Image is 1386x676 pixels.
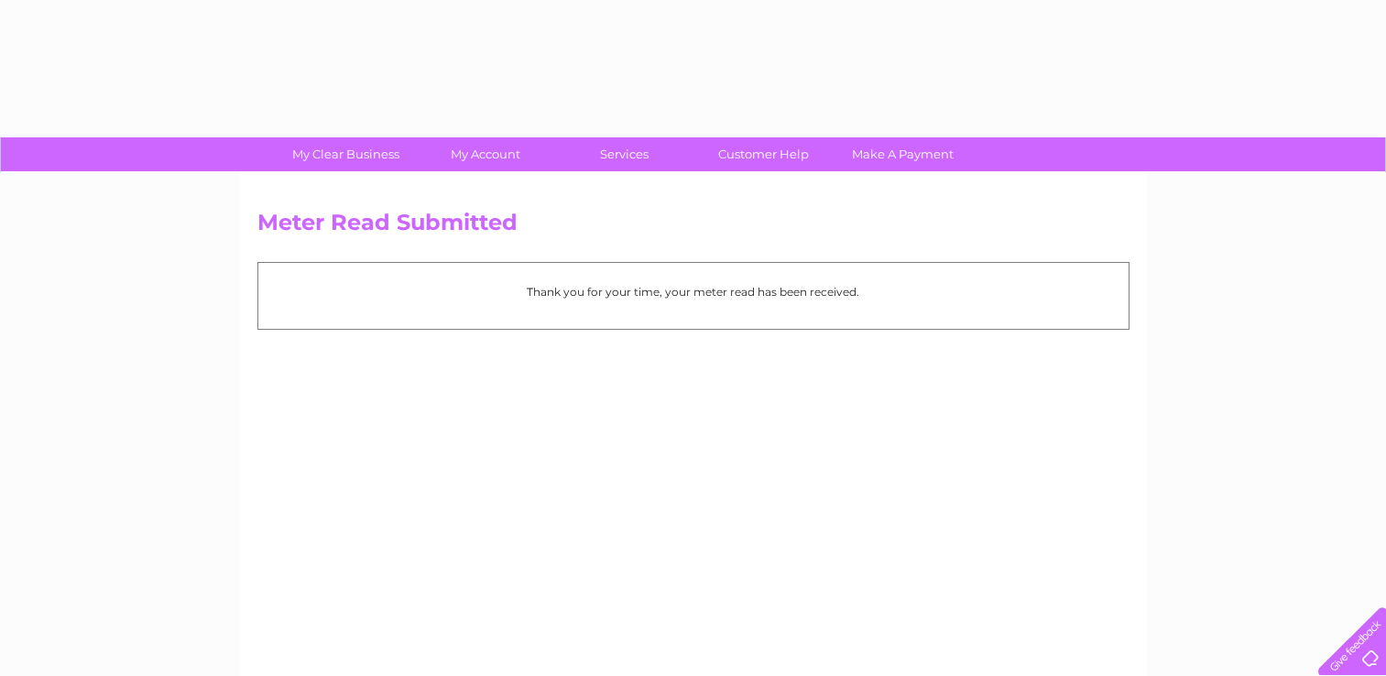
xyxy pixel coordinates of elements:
[549,137,700,171] a: Services
[267,283,1119,300] p: Thank you for your time, your meter read has been received.
[270,137,421,171] a: My Clear Business
[257,210,1130,245] h2: Meter Read Submitted
[409,137,561,171] a: My Account
[688,137,839,171] a: Customer Help
[827,137,978,171] a: Make A Payment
